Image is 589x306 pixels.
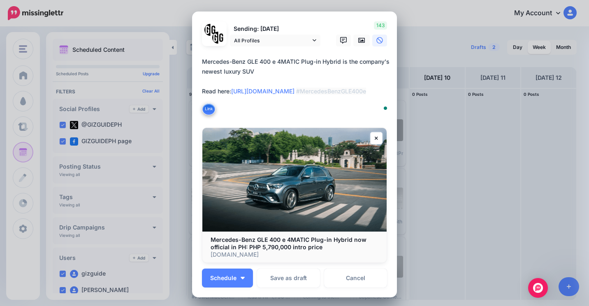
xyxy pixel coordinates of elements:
[210,275,237,281] span: Schedule
[202,128,387,232] img: Mercedes-Benz GLE 400 e 4MATIC Plug-in Hybrid now official in PH: PHP 5,790,000 intro price
[202,269,253,287] button: Schedule
[202,57,391,116] textarea: To enrich screen reader interactions, please activate Accessibility in Grammarly extension settings
[257,269,320,287] button: Save as draft
[212,32,224,44] img: JT5sWCfR-79925.png
[211,236,366,250] b: Mercedes-Benz GLE 400 e 4MATIC Plug-in Hybrid now official in PH: PHP 5,790,000 intro price
[241,277,245,279] img: arrow-down-white.png
[374,21,387,30] span: 143
[202,57,391,96] div: Mercedes-Benz GLE 400 e 4MATIC Plug-in Hybrid is the company's newest luxury SUV Read here:
[324,269,387,287] a: Cancel
[528,278,548,298] div: Open Intercom Messenger
[230,35,320,46] a: All Profiles
[234,36,311,45] span: All Profiles
[230,24,320,34] p: Sending: [DATE]
[211,251,378,258] p: [DOMAIN_NAME]
[202,103,216,115] button: Link
[204,24,216,36] img: 353459792_649996473822713_4483302954317148903_n-bsa138318.png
